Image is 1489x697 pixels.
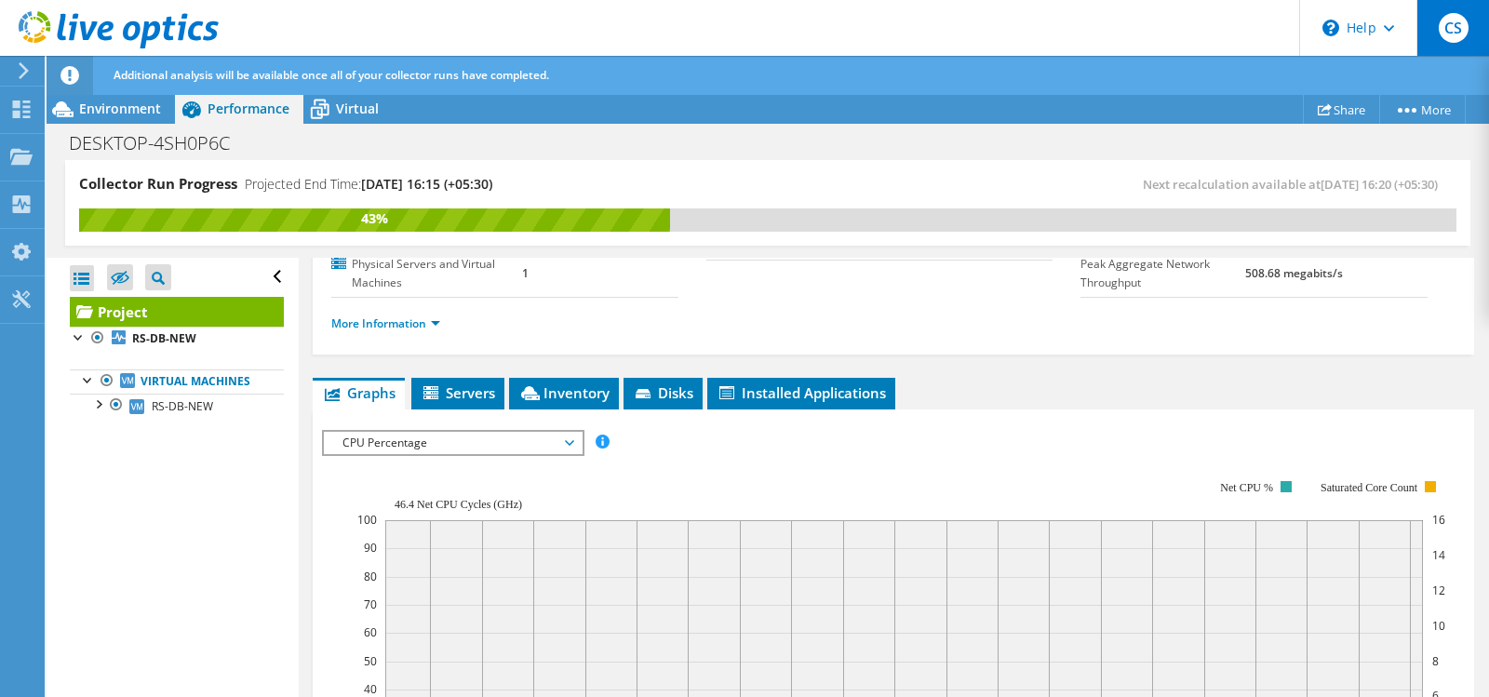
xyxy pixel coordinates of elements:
[1322,20,1339,36] svg: \n
[522,265,529,281] b: 1
[364,653,377,669] text: 50
[132,330,196,346] b: RS-DB-NEW
[633,383,693,402] span: Disks
[361,175,492,193] span: [DATE] 16:15 (+05:30)
[245,174,492,194] h4: Projected End Time:
[333,432,572,454] span: CPU Percentage
[79,100,161,117] span: Environment
[331,315,440,331] a: More Information
[70,369,284,394] a: Virtual Machines
[364,540,377,556] text: 90
[60,133,259,154] h1: DESKTOP-4SH0P6C
[364,681,377,697] text: 40
[364,596,377,612] text: 70
[152,398,213,414] span: RS-DB-NEW
[208,100,289,117] span: Performance
[1379,95,1466,124] a: More
[364,569,377,584] text: 80
[1432,547,1445,563] text: 14
[395,498,522,511] text: 46.4 Net CPU Cycles (GHz)
[1432,653,1439,669] text: 8
[1143,176,1447,193] span: Next recalculation available at
[70,327,284,351] a: RS-DB-NEW
[322,383,396,402] span: Graphs
[1303,95,1380,124] a: Share
[357,512,377,528] text: 100
[1080,255,1244,292] label: Peak Aggregate Network Throughput
[70,394,284,418] a: RS-DB-NEW
[1245,265,1343,281] b: 508.68 megabits/s
[1432,512,1445,528] text: 16
[518,383,610,402] span: Inventory
[717,383,886,402] span: Installed Applications
[1321,481,1418,494] text: Saturated Core Count
[336,100,379,117] span: Virtual
[79,208,670,229] div: 43%
[1432,583,1445,598] text: 12
[1432,618,1445,634] text: 10
[421,383,495,402] span: Servers
[331,255,522,292] label: Physical Servers and Virtual Machines
[364,624,377,640] text: 60
[70,297,284,327] a: Project
[1221,481,1274,494] text: Net CPU %
[1439,13,1469,43] span: CS
[1321,176,1438,193] span: [DATE] 16:20 (+05:30)
[114,67,549,83] span: Additional analysis will be available once all of your collector runs have completed.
